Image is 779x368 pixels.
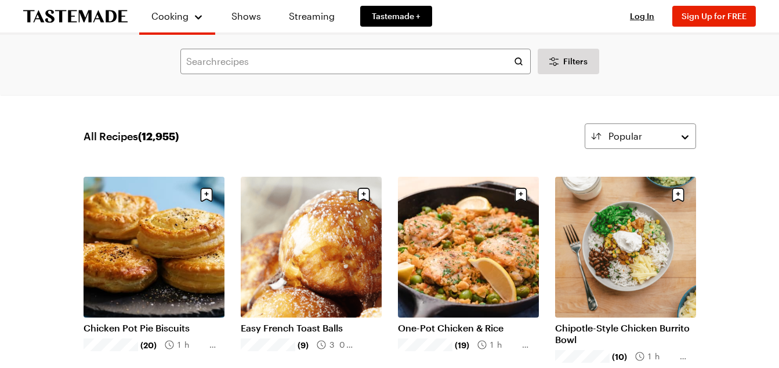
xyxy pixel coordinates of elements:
[23,10,128,23] a: To Tastemade Home Page
[510,184,532,206] button: Save recipe
[667,184,689,206] button: Save recipe
[563,56,588,67] span: Filters
[682,11,747,21] span: Sign Up for FREE
[151,5,204,28] button: Cooking
[84,322,224,334] a: Chicken Pot Pie Biscuits
[151,10,189,21] span: Cooking
[585,123,696,149] button: Popular
[538,49,599,74] button: Desktop filters
[630,11,654,21] span: Log In
[84,128,179,144] span: All Recipes
[138,130,179,143] span: ( 12,955 )
[353,184,375,206] button: Save recipe
[555,322,696,345] a: Chipotle-Style Chicken Burrito Bowl
[672,6,756,27] button: Sign Up for FREE
[608,129,642,143] span: Popular
[398,322,539,334] a: One-Pot Chicken & Rice
[195,184,218,206] button: Save recipe
[372,10,421,22] span: Tastemade +
[619,10,665,22] button: Log In
[360,6,432,27] a: Tastemade +
[241,322,382,334] a: Easy French Toast Balls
